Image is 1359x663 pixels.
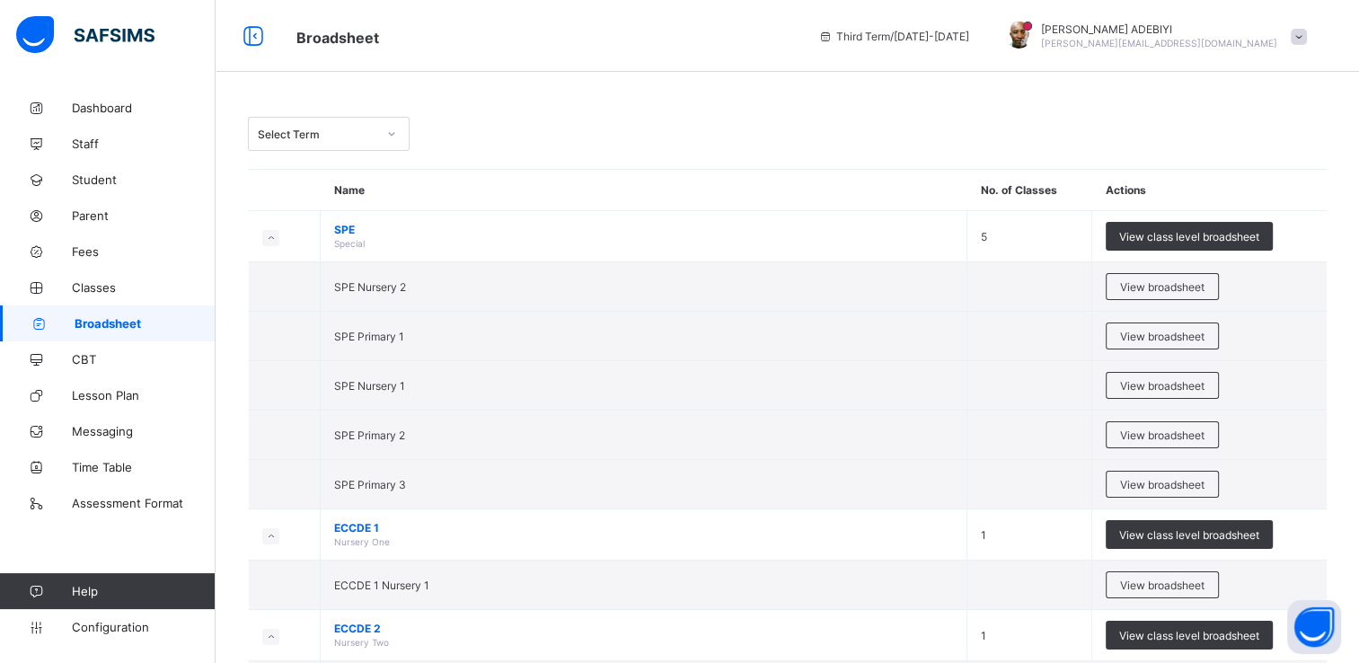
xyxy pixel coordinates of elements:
[1106,621,1273,634] a: View class level broadsheet
[1092,170,1327,211] th: Actions
[818,30,969,43] span: session/term information
[1119,230,1259,243] span: View class level broadsheet
[1287,600,1341,654] button: Open asap
[334,238,365,249] span: Special
[72,208,216,223] span: Parent
[72,244,216,259] span: Fees
[258,128,376,141] div: Select Term
[1106,421,1219,435] a: View broadsheet
[1106,323,1219,336] a: View broadsheet
[334,223,953,236] span: SPE
[334,521,953,535] span: ECCDE 1
[334,429,405,442] span: SPE Primary 2
[72,352,216,367] span: CBT
[72,280,216,295] span: Classes
[1106,571,1219,585] a: View broadsheet
[967,170,1092,211] th: No. of Classes
[1041,38,1277,49] span: [PERSON_NAME][EMAIL_ADDRESS][DOMAIN_NAME]
[72,620,215,634] span: Configuration
[1106,520,1273,534] a: View class level broadsheet
[75,316,216,331] span: Broadsheet
[1120,330,1205,343] span: View broadsheet
[981,629,986,642] span: 1
[16,16,154,54] img: safsims
[334,579,429,592] span: ECCDE 1 Nursery 1
[981,230,987,243] span: 5
[72,496,216,510] span: Assessment Format
[1120,280,1205,294] span: View broadsheet
[1106,372,1219,385] a: View broadsheet
[334,379,405,393] span: SPE Nursery 1
[334,637,389,648] span: Nursery Two
[1106,471,1219,484] a: View broadsheet
[987,22,1316,51] div: ALEXANDERADEBIYI
[1106,273,1219,287] a: View broadsheet
[1120,579,1205,592] span: View broadsheet
[72,101,216,115] span: Dashboard
[296,29,379,47] span: Broadsheet
[1120,379,1205,393] span: View broadsheet
[72,172,216,187] span: Student
[334,536,390,547] span: Nursery One
[72,460,216,474] span: Time Table
[334,622,953,635] span: ECCDE 2
[72,584,215,598] span: Help
[334,280,406,294] span: SPE Nursery 2
[334,478,406,491] span: SPE Primary 3
[1119,528,1259,542] span: View class level broadsheet
[334,330,404,343] span: SPE Primary 1
[1041,22,1277,36] span: [PERSON_NAME] ADEBIYI
[1120,429,1205,442] span: View broadsheet
[1120,478,1205,491] span: View broadsheet
[321,170,967,211] th: Name
[72,424,216,438] span: Messaging
[72,388,216,402] span: Lesson Plan
[1106,222,1273,235] a: View class level broadsheet
[1119,629,1259,642] span: View class level broadsheet
[72,137,216,151] span: Staff
[981,528,986,542] span: 1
